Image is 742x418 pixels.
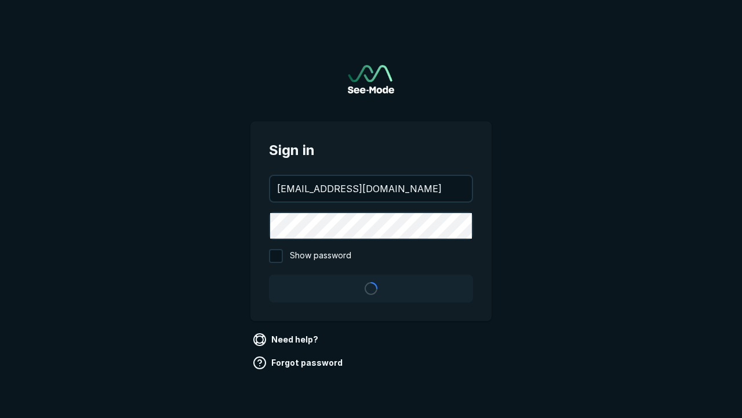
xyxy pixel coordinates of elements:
input: your@email.com [270,176,472,201]
span: Show password [290,249,351,263]
a: Need help? [250,330,323,349]
img: See-Mode Logo [348,65,394,93]
span: Sign in [269,140,473,161]
a: Forgot password [250,354,347,372]
a: Go to sign in [348,65,394,93]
